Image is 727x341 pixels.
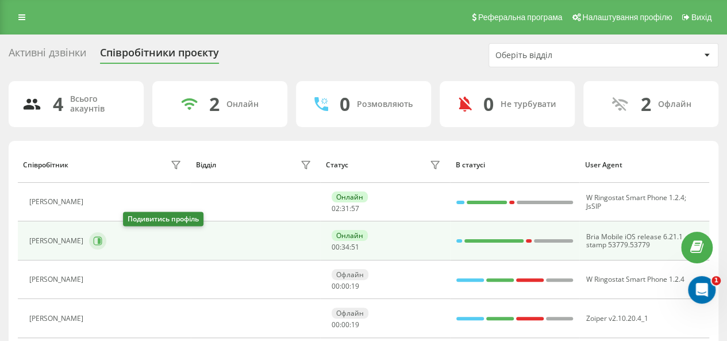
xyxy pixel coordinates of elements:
[641,93,651,115] div: 2
[455,161,574,169] div: В статусі
[658,99,691,109] div: Офлайн
[586,232,682,250] span: Bria Mobile iOS release 6.21.1 stamp 53779.53779
[226,99,259,109] div: Онлайн
[326,161,348,169] div: Статус
[53,93,63,115] div: 4
[351,281,359,291] span: 19
[341,204,349,213] span: 31
[332,205,359,213] div: : :
[586,193,684,202] span: W Ringostat Smart Phone 1.2.4
[586,201,601,211] span: JsSIP
[341,320,349,329] span: 00
[332,242,340,252] span: 00
[332,243,359,251] div: : :
[332,282,359,290] div: : :
[501,99,556,109] div: Не турбувати
[332,321,359,329] div: : :
[29,237,86,245] div: [PERSON_NAME]
[341,281,349,291] span: 00
[23,161,68,169] div: Співробітник
[691,13,711,22] span: Вихід
[29,315,86,323] div: [PERSON_NAME]
[209,93,220,115] div: 2
[340,93,350,115] div: 0
[586,313,648,323] span: Zoiper v2.10.20.4_1
[100,47,219,64] div: Співробітники проєкту
[341,242,349,252] span: 34
[495,51,633,60] div: Оберіть відділ
[332,230,368,241] div: Онлайн
[332,204,340,213] span: 02
[478,13,563,22] span: Реферальна програма
[582,13,672,22] span: Налаштування профілю
[70,94,130,114] div: Всього акаунтів
[29,275,86,283] div: [PERSON_NAME]
[586,274,684,284] span: W Ringostat Smart Phone 1.2.4
[332,281,340,291] span: 00
[351,242,359,252] span: 51
[196,161,216,169] div: Відділ
[29,198,86,206] div: [PERSON_NAME]
[9,47,86,64] div: Активні дзвінки
[585,161,704,169] div: User Agent
[711,276,721,285] span: 1
[332,308,368,319] div: Офлайн
[332,191,368,202] div: Онлайн
[123,212,203,227] div: Подивитись профіль
[357,99,413,109] div: Розмовляють
[332,269,368,280] div: Офлайн
[351,320,359,329] span: 19
[688,276,716,304] iframe: Intercom live chat
[351,204,359,213] span: 57
[483,93,494,115] div: 0
[332,320,340,329] span: 00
